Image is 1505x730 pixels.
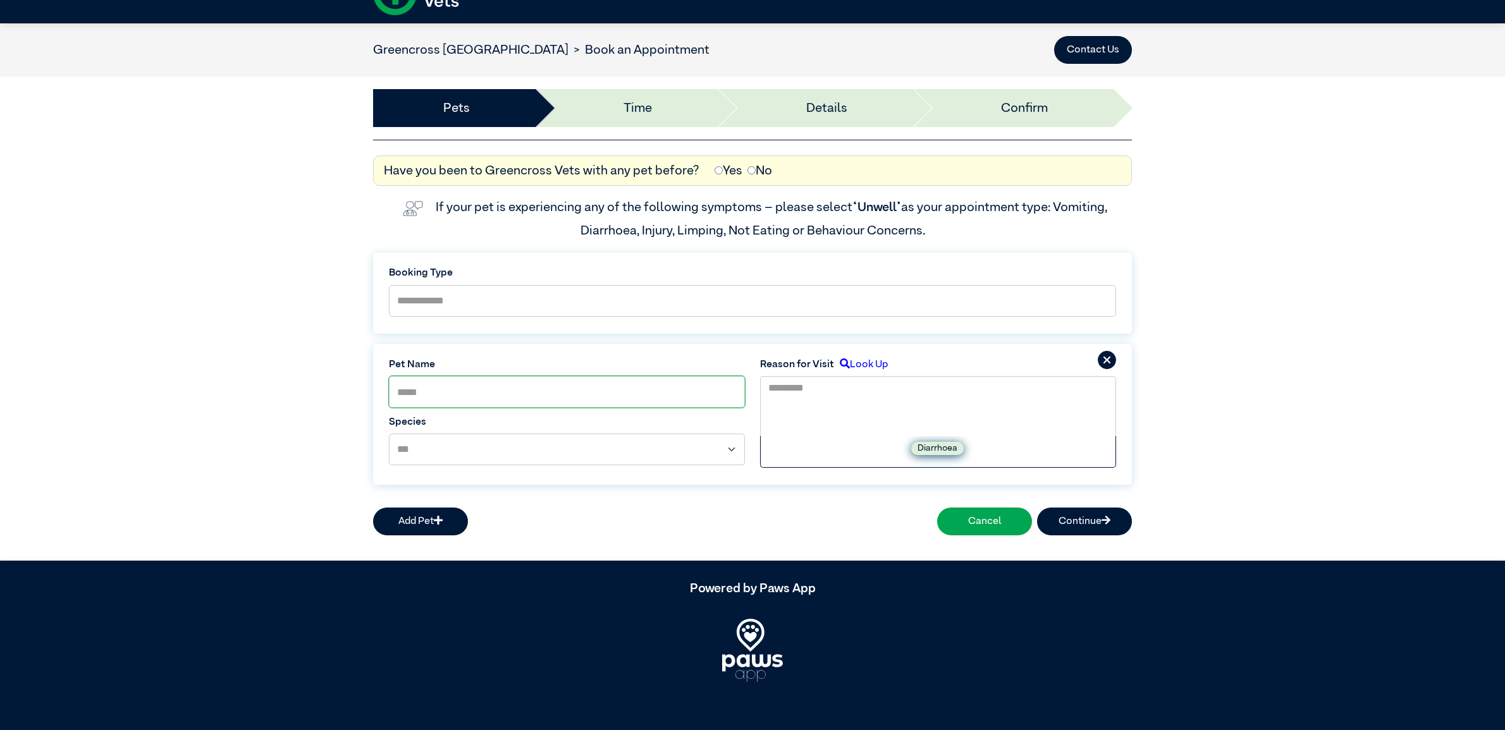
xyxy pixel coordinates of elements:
label: Booking Type [389,265,1116,281]
button: Cancel [937,508,1032,535]
label: Have you been to Greencross Vets with any pet before? [384,161,699,180]
label: Look Up [834,357,888,372]
input: No [747,166,756,174]
label: No [747,161,772,180]
nav: breadcrumb [373,40,709,59]
a: Pets [443,99,470,118]
button: Add Pet [373,508,468,535]
input: Yes [715,166,723,174]
li: Book an Appointment [568,40,709,59]
label: Pet Name [389,357,745,372]
label: Yes [715,161,742,180]
h5: Powered by Paws App [373,581,1132,596]
label: If your pet is experiencing any of the following symptoms – please select as your appointment typ... [436,201,1110,236]
label: Species [389,415,745,430]
button: Continue [1037,508,1132,535]
img: vet [398,196,428,221]
a: Greencross [GEOGRAPHIC_DATA] [373,44,568,56]
span: “Unwell” [852,201,901,214]
button: Contact Us [1054,36,1132,64]
img: PawsApp [722,619,783,682]
label: Diarrhoea [911,442,964,455]
label: Reason for Visit [760,357,834,372]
